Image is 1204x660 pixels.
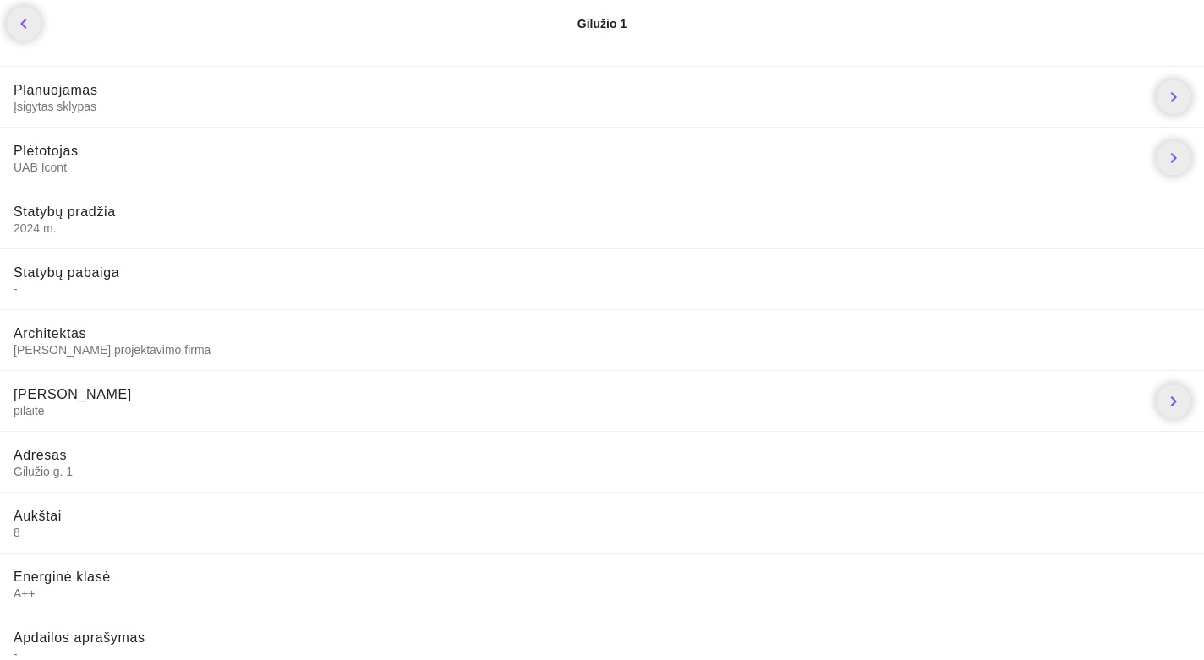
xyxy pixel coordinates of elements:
[14,342,1190,357] span: [PERSON_NAME] projektavimo firma
[1163,87,1184,107] i: chevron_right
[14,265,119,280] span: Statybų pabaiga
[14,14,34,34] i: chevron_left
[14,281,1190,297] span: -
[14,160,1143,175] span: UAB Icont
[1157,385,1190,418] a: chevron_right
[7,7,41,41] a: chevron_left
[14,448,67,462] span: Adresas
[14,586,1190,601] span: A++
[577,15,627,32] div: Gilužio 1
[1163,148,1184,168] i: chevron_right
[14,99,1143,114] span: Įsigytas sklypas
[14,326,86,341] span: Architektas
[14,221,1190,236] span: 2024 m.
[14,509,62,523] span: Aukštai
[14,205,116,219] span: Statybų pradžia
[14,387,132,401] span: [PERSON_NAME]
[14,464,1190,479] span: Gilužio g. 1
[1157,141,1190,175] a: chevron_right
[14,525,1190,540] span: 8
[1163,391,1184,412] i: chevron_right
[14,83,98,97] span: Planuojamas
[14,630,145,645] span: Apdailos aprašymas
[14,570,111,584] span: Energinė klasė
[1157,80,1190,114] a: chevron_right
[14,144,79,158] span: Plėtotojas
[14,403,1143,418] span: pilaite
